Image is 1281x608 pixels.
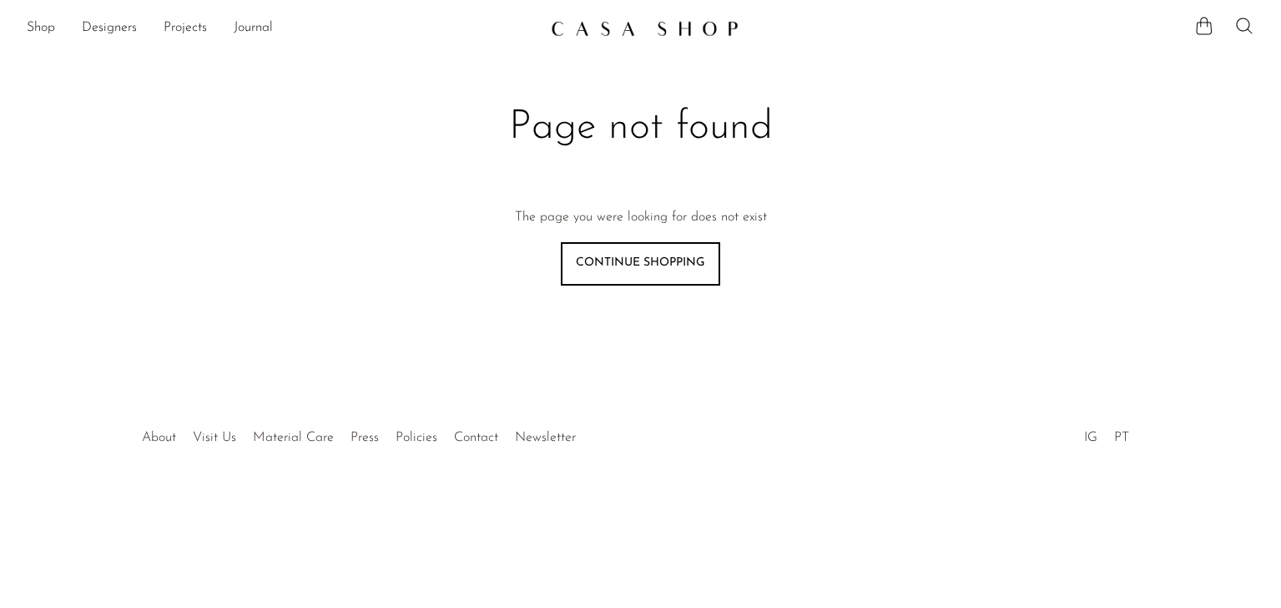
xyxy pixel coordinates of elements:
a: About [142,431,176,444]
a: Material Care [253,431,334,444]
nav: Desktop navigation [27,14,537,43]
p: The page you were looking for does not exist [515,207,767,229]
a: Shop [27,18,55,39]
a: Policies [396,431,437,444]
a: Visit Us [193,431,236,444]
ul: NEW HEADER MENU [27,14,537,43]
a: Designers [82,18,137,39]
a: Contact [454,431,498,444]
a: Journal [234,18,273,39]
a: Continue shopping [561,242,720,286]
h1: Page not found [376,102,906,154]
a: Press [351,431,379,444]
a: PT [1114,431,1129,444]
a: Projects [164,18,207,39]
ul: Quick links [134,418,584,449]
ul: Social Medias [1076,418,1137,449]
a: IG [1084,431,1097,444]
